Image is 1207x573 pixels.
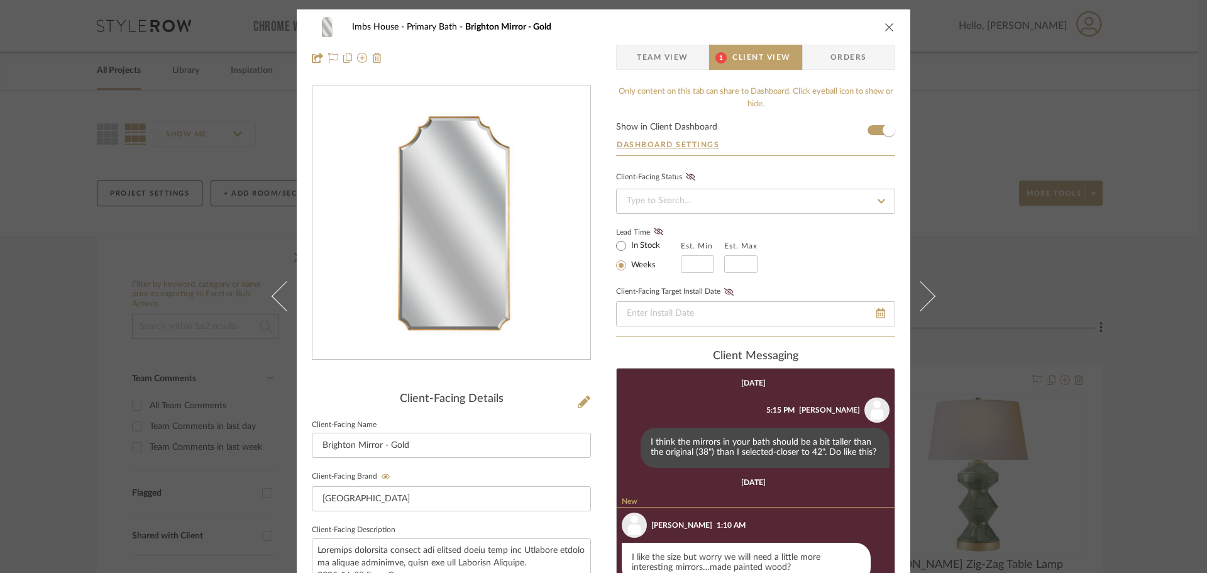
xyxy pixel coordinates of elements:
[720,287,737,296] button: Client-Facing Target Install Date
[616,171,699,184] div: Client-Facing Status
[650,226,667,238] button: Lead Time
[312,433,591,458] input: Enter Client-Facing Item Name
[717,520,746,531] div: 1:10 AM
[637,45,688,70] span: Team View
[622,513,647,538] img: user_avatar.png
[616,238,681,273] mat-radio-group: Select item type
[715,52,727,64] span: 1
[617,497,895,508] div: New
[724,242,758,250] label: Est. Max
[629,260,656,271] label: Weeks
[799,404,860,416] div: [PERSON_NAME]
[372,53,382,63] img: Remove from project
[465,23,551,31] span: Brighton Mirror - Gold
[766,404,795,416] div: 5:15 PM
[616,301,895,326] input: Enter Install Date
[681,242,713,250] label: Est. Min
[312,422,377,428] label: Client-Facing Name
[616,350,895,364] div: client Messaging
[817,45,881,70] span: Orders
[377,472,394,481] button: Client-Facing Brand
[352,23,407,31] span: Imbs House
[315,87,588,360] img: b1da4c90-f778-45c0-8810-36d2c5d93f42_436x436.jpg
[651,520,712,531] div: [PERSON_NAME]
[616,139,720,150] button: Dashboard Settings
[407,23,465,31] span: Primary Bath
[312,486,591,511] input: Enter Client-Facing Brand
[616,287,737,296] label: Client-Facing Target Install Date
[732,45,790,70] span: Client View
[312,392,591,406] div: Client-Facing Details
[864,398,890,423] img: user_avatar.png
[616,226,681,238] label: Lead Time
[616,189,895,214] input: Type to Search…
[629,240,660,252] label: In Stock
[616,86,895,110] div: Only content on this tab can share to Dashboard. Click eyeball icon to show or hide.
[641,428,890,468] div: I think the mirrors in your bath should be a bit taller than the original (38") than I selected-c...
[741,478,766,487] div: [DATE]
[312,472,394,481] label: Client-Facing Brand
[312,527,395,533] label: Client-Facing Description
[741,379,766,387] div: [DATE]
[312,87,590,360] div: 0
[312,14,342,40] img: b1da4c90-f778-45c0-8810-36d2c5d93f42_48x40.jpg
[884,21,895,33] button: close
